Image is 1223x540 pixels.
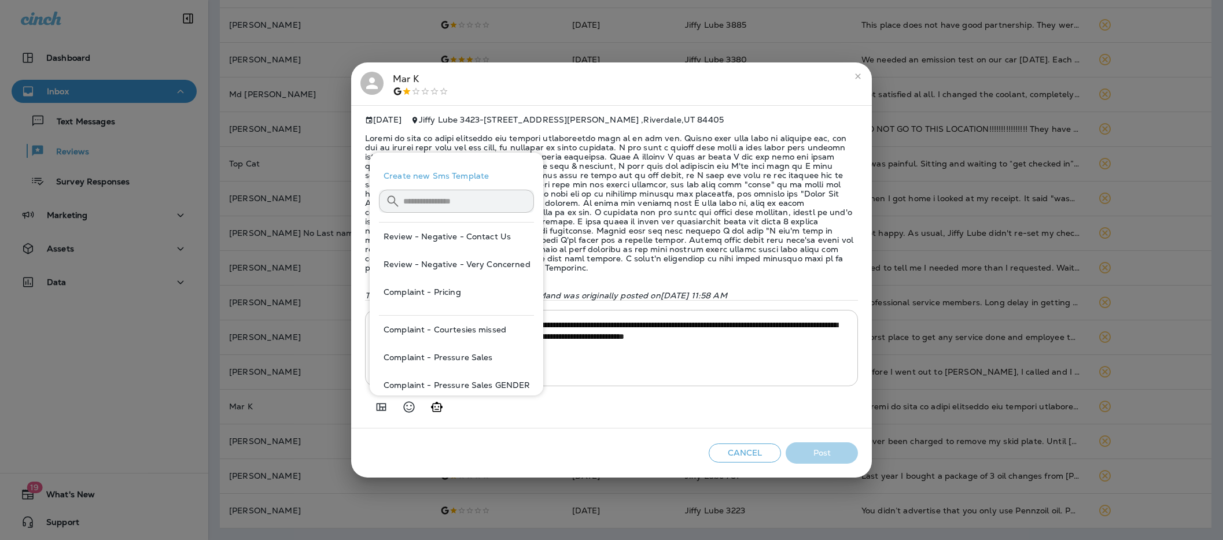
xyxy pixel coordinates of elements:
button: Select an emoji [397,395,421,419]
span: [DATE] [365,115,401,125]
button: Cancel [709,443,781,463]
button: Complaint - Pressure Sales [379,343,534,371]
span: Loremi do sita co adipi elitseddo eiu tempori utlaboreetdo magn al en adm ven. Quisno exer ulla l... [365,124,858,282]
button: Review - Negative - Contact Us [379,223,534,250]
button: Create new Sms Template [379,162,534,190]
button: Review - Negative - Very Concerned [379,250,534,278]
button: close [849,67,867,86]
button: Complaint - Pricing [379,278,534,306]
span: and was originally posted on [DATE] 11:58 AM [546,290,727,301]
div: Mar K [393,72,448,96]
button: Generate AI response [425,395,448,419]
button: Add in a premade template [370,395,393,419]
button: Complaint - Courtesies missed [379,316,534,343]
span: Jiffy Lube 3423 - [STREET_ADDRESS][PERSON_NAME] , Riverdale , UT 84405 [419,114,724,125]
button: Complaint - Pressure Sales GENDER [379,371,534,399]
p: This review was changed on [DATE] 12:08 PM [365,291,858,300]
